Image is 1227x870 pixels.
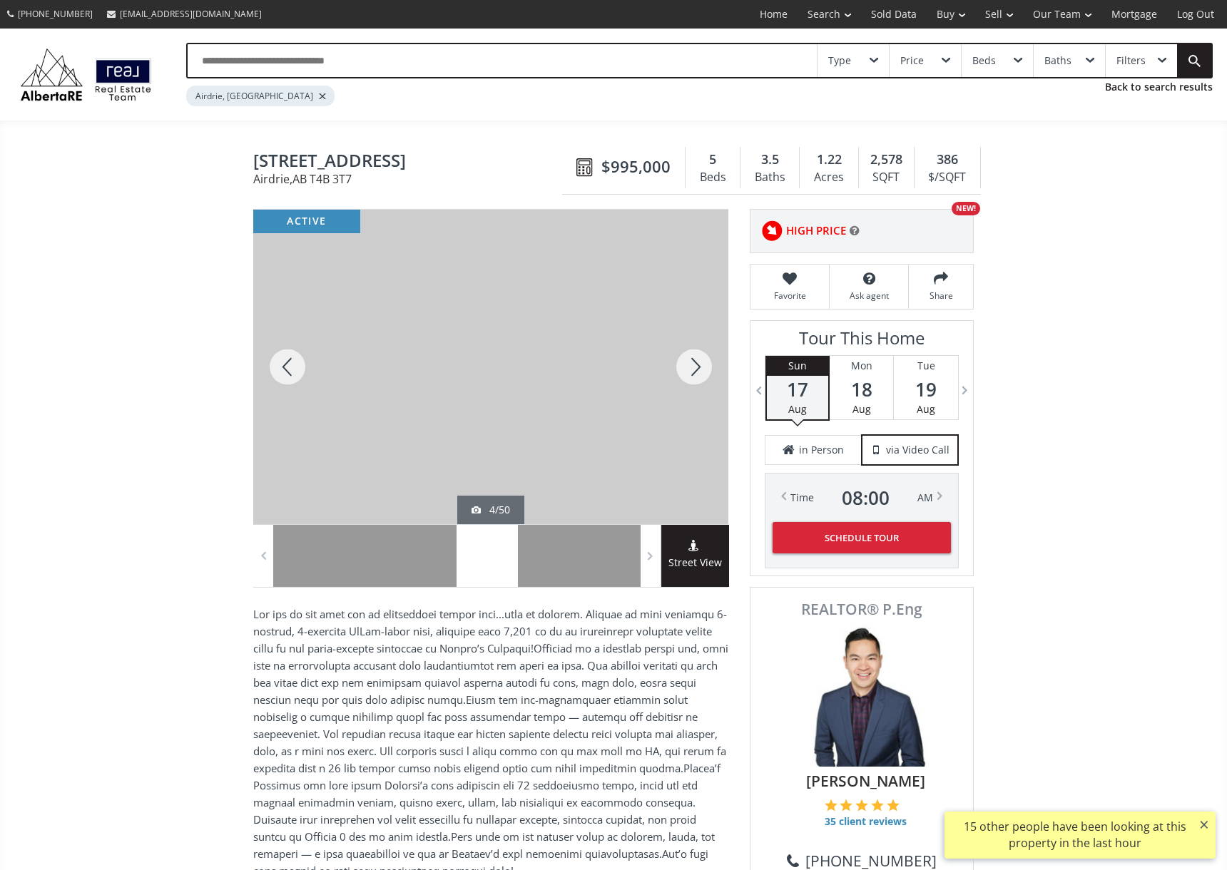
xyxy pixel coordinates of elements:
[758,217,786,245] img: rating icon
[765,328,959,355] h3: Tour This Home
[253,151,569,173] span: 111 Cooperstown Place SW
[767,379,828,399] span: 17
[871,799,884,812] img: 4 of 5 stars
[952,202,980,215] div: NEW!
[790,488,933,508] div: Time AM
[661,555,729,571] span: Street View
[807,150,850,169] div: 1.22
[900,56,924,66] div: Price
[852,402,871,416] span: Aug
[866,167,907,188] div: SQFT
[1116,56,1146,66] div: Filters
[758,290,822,302] span: Favorite
[472,503,510,517] div: 4/50
[825,814,907,829] span: 35 client reviews
[186,86,335,106] div: Airdrie, [GEOGRAPHIC_DATA]
[894,379,958,399] span: 19
[887,799,900,812] img: 5 of 5 stars
[807,167,850,188] div: Acres
[952,819,1198,851] div: 15 other people have been looking at this property in the last hour
[748,167,792,188] div: Baths
[786,223,846,238] span: HIGH PRICE
[773,522,951,553] button: Schedule Tour
[886,443,949,457] span: via Video Call
[894,356,958,376] div: Tue
[693,150,733,169] div: 5
[253,210,360,233] div: active
[14,45,158,105] img: Logo
[790,624,933,767] img: Photo of Colin Woo
[830,356,893,376] div: Mon
[917,402,935,416] span: Aug
[253,173,569,185] span: Airdrie , AB T4B 3T7
[1044,56,1071,66] div: Baths
[601,155,671,178] span: $995,000
[767,356,828,376] div: Sun
[840,799,852,812] img: 2 of 5 stars
[972,56,996,66] div: Beds
[855,799,868,812] img: 3 of 5 stars
[120,8,262,20] span: [EMAIL_ADDRESS][DOMAIN_NAME]
[799,443,844,457] span: in Person
[870,150,902,169] span: 2,578
[842,488,890,508] span: 08 : 00
[748,150,792,169] div: 3.5
[100,1,269,27] a: [EMAIL_ADDRESS][DOMAIN_NAME]
[788,402,807,416] span: Aug
[837,290,901,302] span: Ask agent
[916,290,966,302] span: Share
[830,379,893,399] span: 18
[1193,812,1216,837] button: ×
[693,167,733,188] div: Beds
[922,167,973,188] div: $/SQFT
[1105,80,1213,94] a: Back to search results
[922,150,973,169] div: 386
[825,799,837,812] img: 1 of 5 stars
[828,56,851,66] div: Type
[18,8,93,20] span: [PHONE_NUMBER]
[766,602,957,617] span: REALTOR® P.Eng
[253,210,728,524] div: 111 Cooperstown Place SW Airdrie, AB T4B 3T7 - Photo 4 of 50
[773,770,957,792] span: [PERSON_NAME]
